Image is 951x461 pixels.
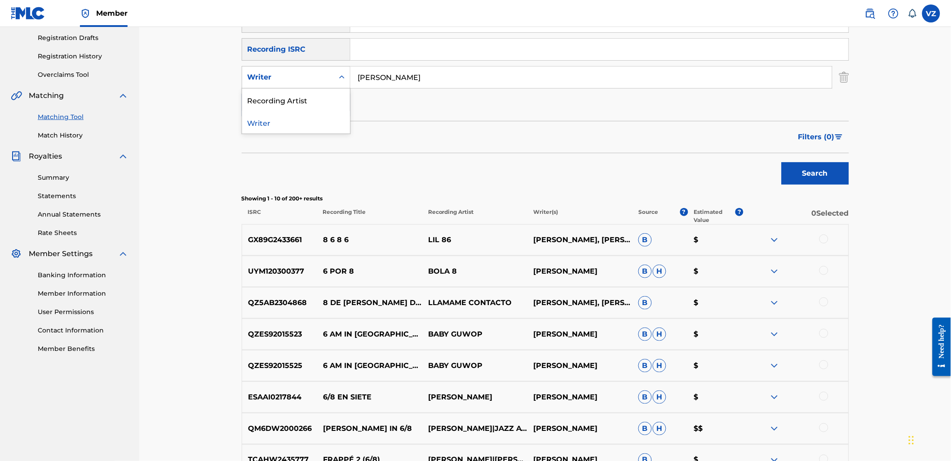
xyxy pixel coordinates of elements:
[242,89,350,111] div: Recording Artist
[688,392,743,403] p: $
[638,265,652,278] span: B
[688,297,743,308] p: $
[29,151,62,162] span: Royalties
[317,423,422,434] p: [PERSON_NAME] IN 6/8
[527,208,633,224] p: Writer(s)
[688,266,743,277] p: $
[422,423,527,434] p: [PERSON_NAME]|JAZZ AT LINCOLN CENTER ORCHESTRA
[422,297,527,308] p: LLAMAME CONTACTO
[527,392,633,403] p: [PERSON_NAME]
[769,266,780,277] img: expand
[769,392,780,403] img: expand
[422,329,527,340] p: BABY GUWOP
[242,10,849,189] form: Search Form
[317,235,422,245] p: 8 6 8 6
[242,392,318,403] p: ESAAI0217844
[638,296,652,310] span: B
[422,208,527,224] p: Recording Artist
[242,195,849,203] p: Showing 1 - 10 of 200+ results
[638,422,652,435] span: B
[769,297,780,308] img: expand
[118,248,128,259] img: expand
[638,359,652,372] span: B
[527,266,633,277] p: [PERSON_NAME]
[680,208,688,216] span: ?
[688,360,743,371] p: $
[242,423,318,434] p: QM6DW2000266
[653,359,666,372] span: H
[38,289,128,298] a: Member Information
[906,418,951,461] div: Chat Widget
[926,310,951,383] iframe: Resource Center
[769,235,780,245] img: expand
[422,360,527,371] p: BABY GUWOP
[422,266,527,277] p: BOLA 8
[38,307,128,317] a: User Permissions
[422,235,527,245] p: LIL 86
[248,72,328,83] div: Writer
[793,126,849,148] button: Filters (0)
[38,70,128,80] a: Overclaims Tool
[38,191,128,201] a: Statements
[242,208,317,224] p: ISRC
[835,134,843,140] img: filter
[798,132,835,142] span: Filters ( 0 )
[29,248,93,259] span: Member Settings
[242,111,350,133] div: Writer
[527,235,633,245] p: [PERSON_NAME], [PERSON_NAME]
[317,208,422,224] p: Recording Title
[527,360,633,371] p: [PERSON_NAME]
[743,208,849,224] p: 0 Selected
[638,390,652,404] span: B
[118,151,128,162] img: expand
[38,326,128,335] a: Contact Information
[653,422,666,435] span: H
[242,360,318,371] p: QZES92015525
[38,210,128,219] a: Annual Statements
[317,360,422,371] p: 6 AM IN [GEOGRAPHIC_DATA]
[29,90,64,101] span: Matching
[317,392,422,403] p: 6/8 EN SIETE
[769,423,780,434] img: expand
[242,297,318,308] p: QZ5AB2304868
[38,52,128,61] a: Registration History
[922,4,940,22] div: User Menu
[11,7,45,20] img: MLC Logo
[242,266,318,277] p: UYM120300377
[908,9,917,18] div: Notifications
[118,90,128,101] img: expand
[865,8,876,19] img: search
[653,390,666,404] span: H
[317,329,422,340] p: 6 AM IN [GEOGRAPHIC_DATA]
[527,423,633,434] p: [PERSON_NAME]
[839,66,849,89] img: Delete Criterion
[888,8,899,19] img: help
[38,131,128,140] a: Match History
[96,8,128,18] span: Member
[38,228,128,238] a: Rate Sheets
[38,173,128,182] a: Summary
[885,4,902,22] div: Help
[861,4,879,22] a: Public Search
[317,297,422,308] p: 8 DE [PERSON_NAME] DEL 2022
[38,33,128,43] a: Registration Drafts
[653,265,666,278] span: H
[38,270,128,280] a: Banking Information
[80,8,91,19] img: Top Rightsholder
[527,297,633,308] p: [PERSON_NAME], [PERSON_NAME], [PERSON_NAME]
[11,90,22,101] img: Matching
[11,248,22,259] img: Member Settings
[638,233,652,247] span: B
[735,208,743,216] span: ?
[242,235,318,245] p: GX89G2433661
[38,344,128,354] a: Member Benefits
[688,423,743,434] p: $$
[688,235,743,245] p: $
[527,329,633,340] p: [PERSON_NAME]
[638,208,658,224] p: Source
[422,392,527,403] p: [PERSON_NAME]
[653,328,666,341] span: H
[11,151,22,162] img: Royalties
